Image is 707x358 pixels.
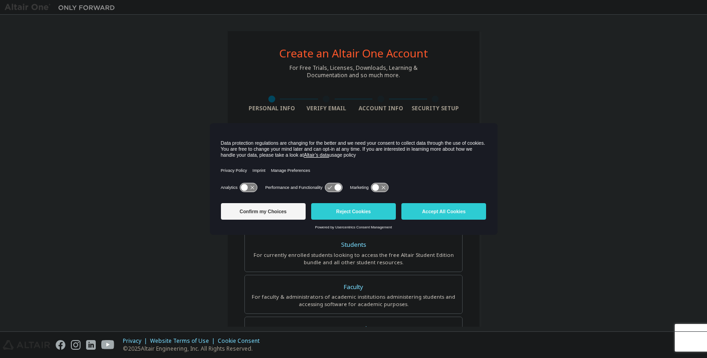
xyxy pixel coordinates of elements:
[86,340,96,350] img: linkedin.svg
[353,105,408,112] div: Account Info
[250,251,457,266] div: For currently enrolled students looking to access the free Altair Student Edition bundle and all ...
[101,340,115,350] img: youtube.svg
[408,105,463,112] div: Security Setup
[299,105,354,112] div: Verify Email
[279,48,428,59] div: Create an Altair One Account
[5,3,120,12] img: Altair One
[250,281,457,294] div: Faculty
[3,340,50,350] img: altair_logo.svg
[123,345,265,352] p: © 2025 Altair Engineering, Inc. All Rights Reserved.
[244,105,299,112] div: Personal Info
[250,323,457,335] div: Everyone else
[218,337,265,345] div: Cookie Consent
[250,293,457,308] div: For faculty & administrators of academic institutions administering students and accessing softwa...
[250,239,457,251] div: Students
[123,337,150,345] div: Privacy
[71,340,81,350] img: instagram.svg
[150,337,218,345] div: Website Terms of Use
[56,340,65,350] img: facebook.svg
[290,64,417,79] div: For Free Trials, Licenses, Downloads, Learning & Documentation and so much more.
